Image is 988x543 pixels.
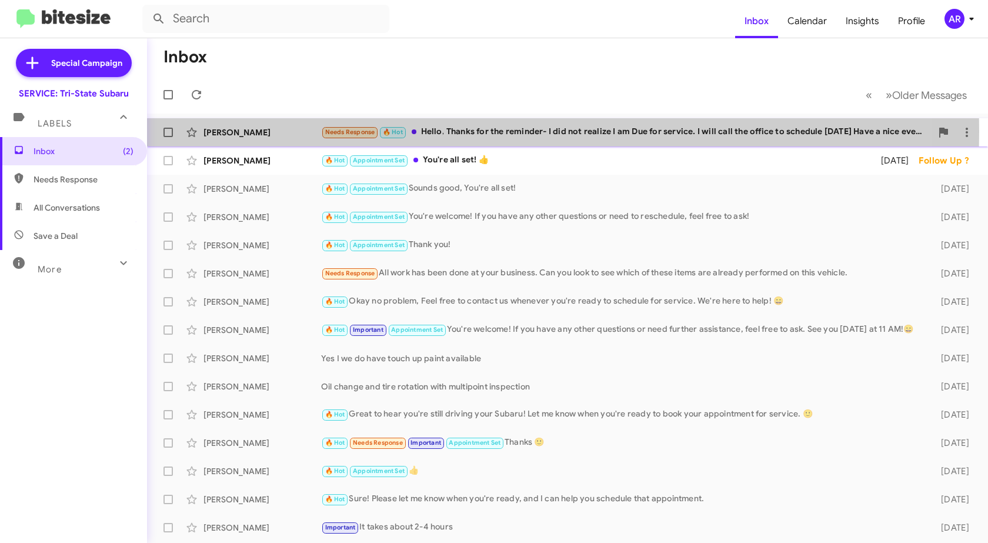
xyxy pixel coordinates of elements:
span: 🔥 Hot [325,326,345,334]
div: [PERSON_NAME] [203,239,321,251]
div: [DATE] [924,268,979,279]
span: Appointment Set [353,467,405,475]
a: Profile [889,4,934,38]
div: [PERSON_NAME] [203,437,321,449]
div: [DATE] [924,352,979,364]
div: 👍 [321,464,924,478]
div: Hello, Thanks for the reminder- I did not realize I am Due for service. I will call the office to... [321,125,932,139]
button: Next [879,83,974,107]
div: [DATE] [869,155,919,166]
div: Okay no problem, Feel free to contact us whenever you're ready to schedule for service. We're her... [321,295,924,308]
span: 🔥 Hot [383,128,403,136]
div: You're all set! 👍 [321,154,869,167]
span: Appointment Set [391,326,443,334]
span: Needs Response [325,269,375,277]
span: All Conversations [34,202,100,214]
span: Appointment Set [353,156,405,164]
div: [DATE] [924,183,979,195]
div: You're welcome! If you have any other questions or need to reschedule, feel free to ask! [321,210,924,224]
div: [DATE] [924,437,979,449]
a: Calendar [778,4,836,38]
span: 🔥 Hot [325,213,345,221]
div: [PERSON_NAME] [203,352,321,364]
div: [PERSON_NAME] [203,494,321,505]
h1: Inbox [163,48,207,66]
div: Thank you! [321,238,924,252]
div: All work has been done at your business. Can you look to see which of these items are already per... [321,266,924,280]
div: [DATE] [924,239,979,251]
span: Needs Response [34,174,133,185]
span: Appointment Set [449,439,500,447]
div: Follow Up ? [919,155,979,166]
div: [PERSON_NAME] [203,324,321,336]
div: [DATE] [924,211,979,223]
span: Older Messages [892,89,967,102]
div: [DATE] [924,296,979,308]
div: [PERSON_NAME] [203,126,321,138]
a: Insights [836,4,889,38]
div: [PERSON_NAME] [203,211,321,223]
div: Thanks 🙂 [321,436,924,449]
div: [PERSON_NAME] [203,268,321,279]
span: 🔥 Hot [325,467,345,475]
div: [DATE] [924,324,979,336]
div: [PERSON_NAME] [203,183,321,195]
div: [DATE] [924,409,979,421]
span: 🔥 Hot [325,298,345,305]
span: Important [410,439,441,447]
span: Appointment Set [353,213,405,221]
div: [DATE] [924,465,979,477]
span: 🔥 Hot [325,411,345,418]
div: Yes I we do have touch up paint available [321,352,924,364]
div: [PERSON_NAME] [203,465,321,477]
span: Appointment Set [353,185,405,192]
span: Inbox [34,145,133,157]
div: [PERSON_NAME] [203,522,321,534]
div: Sure! Please let me know when you're ready, and I can help you schedule that appointment. [321,492,924,506]
span: 🔥 Hot [325,156,345,164]
div: Oil change and tire rotation with multipoint inspection [321,381,924,392]
span: Appointment Set [353,241,405,249]
button: AR [934,9,975,29]
span: (2) [123,145,133,157]
div: [PERSON_NAME] [203,409,321,421]
a: Special Campaign [16,49,132,77]
button: Previous [859,83,879,107]
div: SERVICE: Tri-State Subaru [19,88,129,99]
span: Special Campaign [51,57,122,69]
div: [DATE] [924,522,979,534]
span: Needs Response [353,439,403,447]
span: Needs Response [325,128,375,136]
div: [PERSON_NAME] [203,296,321,308]
span: Save a Deal [34,230,78,242]
span: 🔥 Hot [325,495,345,503]
span: 🔥 Hot [325,241,345,249]
div: AR [944,9,964,29]
span: More [38,264,62,275]
span: Important [353,326,383,334]
input: Search [142,5,389,33]
span: Labels [38,118,72,129]
span: « [866,88,872,102]
div: Sounds good, You're all set! [321,182,924,195]
span: 🔥 Hot [325,439,345,447]
span: 🔥 Hot [325,185,345,192]
span: Important [325,524,356,531]
div: It takes about 2-4 hours [321,521,924,534]
span: » [886,88,892,102]
div: [DATE] [924,494,979,505]
nav: Page navigation example [859,83,974,107]
div: [PERSON_NAME] [203,155,321,166]
div: [PERSON_NAME] [203,381,321,392]
div: Great to hear you're still driving your Subaru! Let me know when you're ready to book your appoin... [321,408,924,421]
div: You're welcome! If you have any other questions or need further assistance, feel free to ask. See... [321,323,924,337]
div: [DATE] [924,381,979,392]
a: Inbox [735,4,778,38]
